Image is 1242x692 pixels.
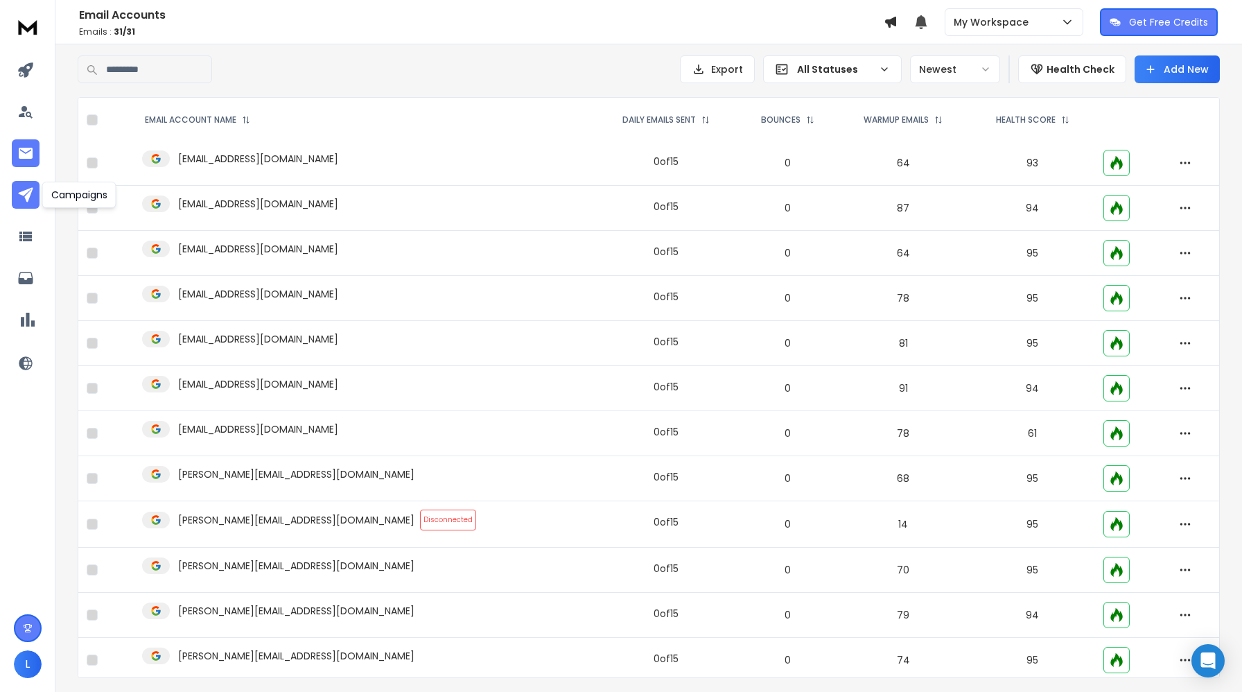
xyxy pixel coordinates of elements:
[996,114,1056,126] p: HEALTH SCORE
[14,650,42,678] button: L
[746,291,829,305] p: 0
[178,287,338,301] p: [EMAIL_ADDRESS][DOMAIN_NAME]
[654,515,679,529] div: 0 of 15
[145,114,250,126] div: EMAIL ACCOUNT NAME
[178,604,414,618] p: [PERSON_NAME][EMAIL_ADDRESS][DOMAIN_NAME]
[178,152,338,166] p: [EMAIL_ADDRESS][DOMAIN_NAME]
[746,381,829,395] p: 0
[178,332,338,346] p: [EMAIL_ADDRESS][DOMAIN_NAME]
[837,231,970,276] td: 64
[970,411,1095,456] td: 61
[680,55,755,83] button: Export
[837,411,970,456] td: 78
[746,426,829,440] p: 0
[654,155,679,168] div: 0 of 15
[1135,55,1220,83] button: Add New
[746,156,829,170] p: 0
[837,548,970,593] td: 70
[837,186,970,231] td: 87
[178,377,338,391] p: [EMAIL_ADDRESS][DOMAIN_NAME]
[1047,62,1114,76] p: Health Check
[746,201,829,215] p: 0
[654,425,679,439] div: 0 of 15
[837,141,970,186] td: 64
[1018,55,1126,83] button: Health Check
[79,7,884,24] h1: Email Accounts
[837,276,970,321] td: 78
[622,114,696,126] p: DAILY EMAILS SENT
[746,653,829,667] p: 0
[970,638,1095,683] td: 95
[178,649,414,663] p: [PERSON_NAME][EMAIL_ADDRESS][DOMAIN_NAME]
[910,55,1000,83] button: Newest
[837,638,970,683] td: 74
[746,472,829,485] p: 0
[970,501,1095,548] td: 95
[178,513,414,527] p: [PERSON_NAME][EMAIL_ADDRESS][DOMAIN_NAME]
[746,336,829,350] p: 0
[654,200,679,214] div: 0 of 15
[654,245,679,259] div: 0 of 15
[837,456,970,501] td: 68
[837,593,970,638] td: 79
[178,197,338,211] p: [EMAIL_ADDRESS][DOMAIN_NAME]
[1191,644,1225,677] div: Open Intercom Messenger
[114,26,135,37] span: 31 / 31
[970,548,1095,593] td: 95
[654,562,679,576] div: 0 of 15
[79,26,884,37] p: Emails :
[1100,8,1218,36] button: Get Free Credits
[970,276,1095,321] td: 95
[746,517,829,531] p: 0
[970,366,1095,411] td: 94
[654,470,679,484] div: 0 of 15
[178,467,414,481] p: [PERSON_NAME][EMAIL_ADDRESS][DOMAIN_NAME]
[14,14,42,40] img: logo
[178,422,338,436] p: [EMAIL_ADDRESS][DOMAIN_NAME]
[42,182,116,208] div: Campaigns
[970,321,1095,366] td: 95
[970,593,1095,638] td: 94
[864,114,929,126] p: WARMUP EMAILS
[837,366,970,411] td: 91
[178,242,338,256] p: [EMAIL_ADDRESS][DOMAIN_NAME]
[837,501,970,548] td: 14
[654,335,679,349] div: 0 of 15
[746,608,829,622] p: 0
[746,246,829,260] p: 0
[970,456,1095,501] td: 95
[654,607,679,621] div: 0 of 15
[954,15,1034,29] p: My Workspace
[970,231,1095,276] td: 95
[420,510,476,530] span: Disconnected
[1129,15,1208,29] p: Get Free Credits
[970,141,1095,186] td: 93
[654,290,679,304] div: 0 of 15
[178,559,414,573] p: [PERSON_NAME][EMAIL_ADDRESS][DOMAIN_NAME]
[761,114,801,126] p: BOUNCES
[797,62,873,76] p: All Statuses
[654,380,679,394] div: 0 of 15
[837,321,970,366] td: 81
[746,563,829,577] p: 0
[970,186,1095,231] td: 94
[654,652,679,666] div: 0 of 15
